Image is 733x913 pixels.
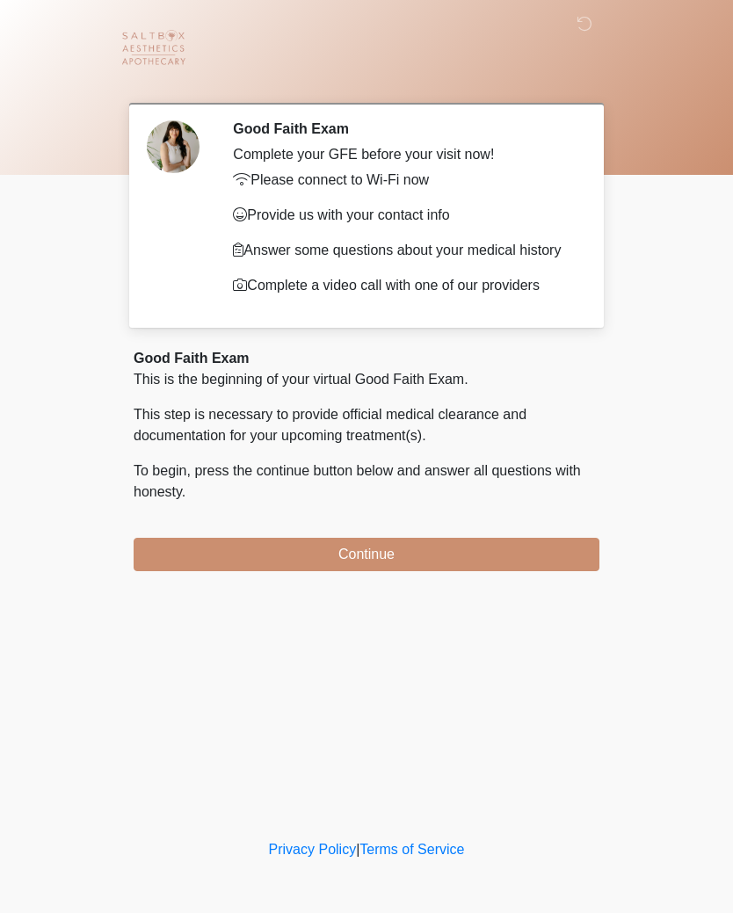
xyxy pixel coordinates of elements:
img: Agent Avatar [147,120,200,173]
p: Please connect to Wi-Fi now [233,170,573,191]
h2: Good Faith Exam [233,120,573,137]
button: Continue [134,538,599,571]
a: | [356,842,359,857]
div: Complete your GFE before your visit now! [233,144,573,165]
p: To begin, press the continue button below and answer all questions with honesty. [134,460,599,503]
a: Terms of Service [359,842,464,857]
p: Complete a video call with one of our providers [233,275,573,296]
p: Provide us with your contact info [233,205,573,226]
p: This step is necessary to provide official medical clearance and documentation for your upcoming ... [134,404,599,446]
p: Answer some questions about your medical history [233,240,573,261]
img: Saltbox Aesthetics Logo [116,13,191,88]
a: Privacy Policy [269,842,357,857]
div: Good Faith Exam [134,348,599,369]
p: This is the beginning of your virtual Good Faith Exam. [134,369,599,390]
